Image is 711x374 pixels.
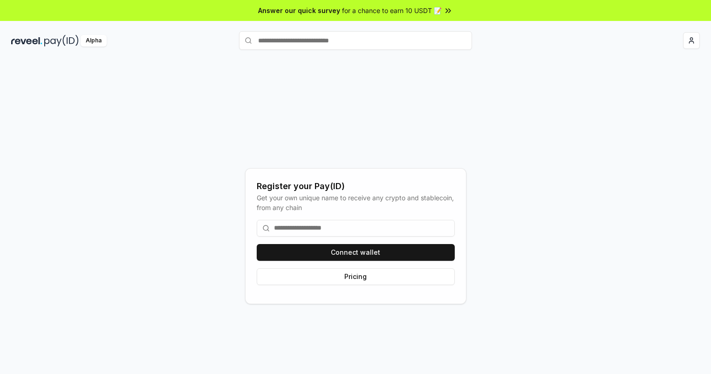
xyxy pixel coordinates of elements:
div: Alpha [81,35,107,47]
button: Connect wallet [257,244,455,261]
button: Pricing [257,268,455,285]
span: for a chance to earn 10 USDT 📝 [342,6,442,15]
img: reveel_dark [11,35,42,47]
div: Get your own unique name to receive any crypto and stablecoin, from any chain [257,193,455,212]
img: pay_id [44,35,79,47]
span: Answer our quick survey [258,6,340,15]
div: Register your Pay(ID) [257,180,455,193]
